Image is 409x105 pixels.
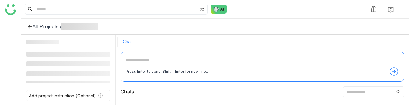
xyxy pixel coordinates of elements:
[5,4,16,15] img: logo
[123,39,132,44] button: Chat
[126,69,208,75] div: Press Enter to send, Shift + Enter for new line..
[211,5,227,14] img: ask-buddy-normal.svg
[121,88,134,96] div: Chats
[32,23,61,30] div: All Projects /
[29,93,96,98] div: Add project instruction (Optional)
[388,7,394,13] img: help.svg
[200,7,205,12] img: search-type.svg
